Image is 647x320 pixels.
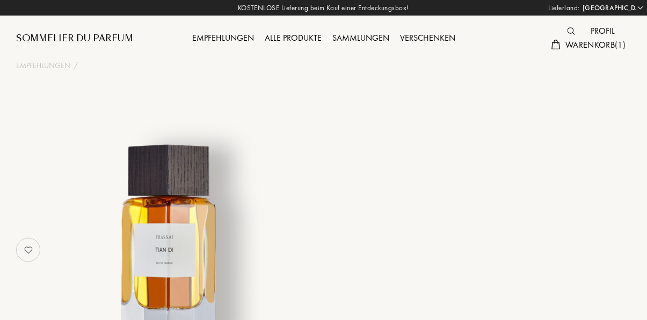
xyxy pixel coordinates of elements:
[16,60,70,71] a: Empfehlungen
[327,32,395,46] div: Sammlungen
[259,32,327,43] a: Alle Produkte
[259,32,327,46] div: Alle Produkte
[585,25,620,39] div: Profil
[567,27,575,35] img: search_icn.svg
[395,32,461,43] a: Verschenken
[187,32,259,46] div: Empfehlungen
[74,60,78,71] div: /
[565,39,626,50] span: Warenkorb ( 1 )
[395,32,461,46] div: Verschenken
[585,25,620,36] a: Profil
[551,40,560,49] img: cart.svg
[327,32,395,43] a: Sammlungen
[16,32,133,45] a: Sommelier du Parfum
[187,32,259,43] a: Empfehlungen
[18,239,39,261] img: no_like_p.png
[548,3,580,13] span: Lieferland:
